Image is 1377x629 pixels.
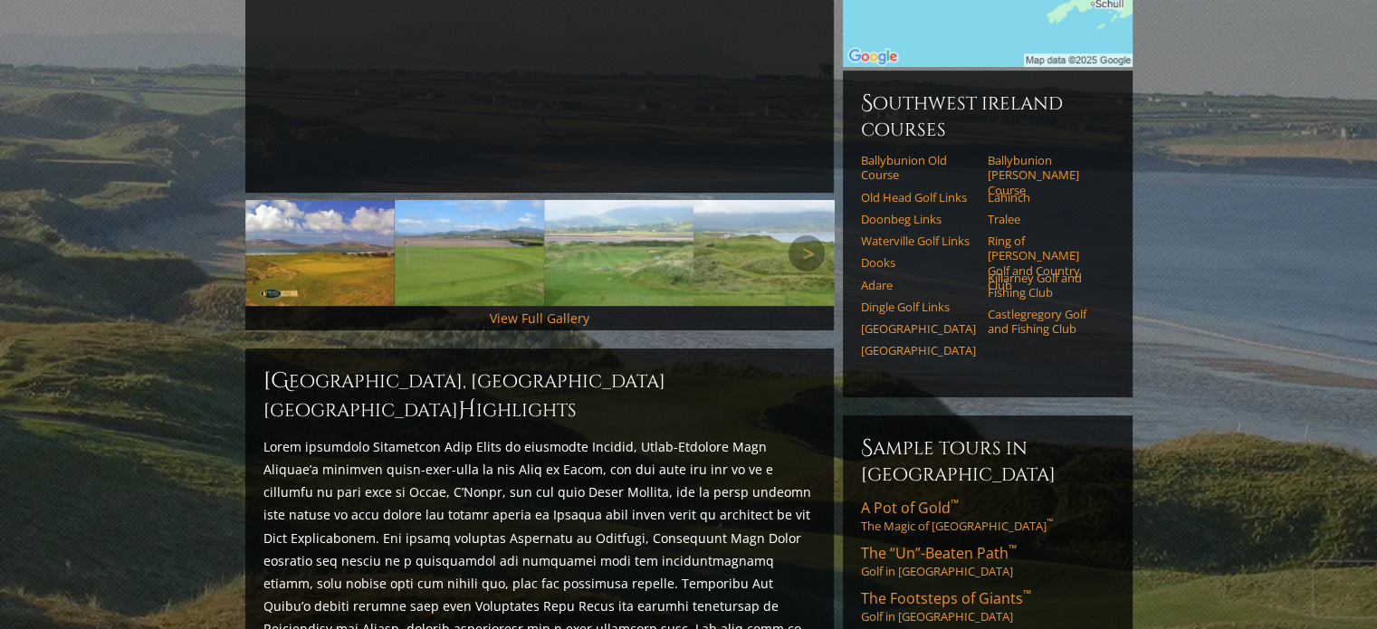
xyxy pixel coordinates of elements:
[861,498,1114,534] a: A Pot of Gold™The Magic of [GEOGRAPHIC_DATA]™
[861,498,959,518] span: A Pot of Gold
[988,307,1103,337] a: Castlegregory Golf and Fishing Club
[988,153,1103,197] a: Ballybunion [PERSON_NAME] Course
[861,89,1114,142] h6: Southwest Ireland Courses
[1023,586,1031,602] sup: ™
[861,434,1114,487] h6: Sample Tours in [GEOGRAPHIC_DATA]
[951,496,959,511] sup: ™
[861,255,976,270] a: Dooks
[861,343,976,357] a: [GEOGRAPHIC_DATA]
[861,543,1017,563] span: The “Un”-Beaten Path
[988,212,1103,226] a: Tralee
[988,233,1103,292] a: Ring of [PERSON_NAME] Golf and Country Club
[861,588,1114,624] a: The Footsteps of Giants™Golf in [GEOGRAPHIC_DATA]
[861,190,976,205] a: Old Head Golf Links
[490,310,589,327] a: View Full Gallery
[861,212,976,226] a: Doonbeg Links
[861,278,976,292] a: Adare
[988,271,1103,300] a: Killarney Golf and Fishing Club
[861,543,1114,579] a: The “Un”-Beaten Path™Golf in [GEOGRAPHIC_DATA]
[458,396,476,424] span: H
[1009,541,1017,557] sup: ™
[861,233,976,248] a: Waterville Golf Links
[861,321,976,336] a: [GEOGRAPHIC_DATA]
[861,300,976,314] a: Dingle Golf Links
[1047,517,1053,529] sup: ™
[988,190,1103,205] a: Lahinch
[861,153,976,183] a: Ballybunion Old Course
[263,367,816,424] h2: [GEOGRAPHIC_DATA], [GEOGRAPHIC_DATA] [GEOGRAPHIC_DATA] ighlights
[861,588,1031,608] span: The Footsteps of Giants
[789,235,825,272] a: Next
